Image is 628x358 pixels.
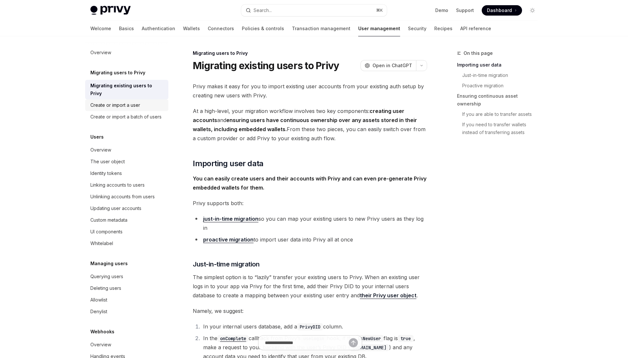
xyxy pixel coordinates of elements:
button: Open in ChatGPT [360,60,416,71]
a: Dashboard [482,5,522,16]
span: Open in ChatGPT [373,62,412,69]
div: Querying users [90,273,123,280]
div: Custom metadata [90,216,127,224]
a: Demo [435,7,448,14]
h5: Webhooks [90,328,114,336]
span: Privy makes it easy for you to import existing user accounts from your existing auth setup by cre... [193,82,427,100]
a: Basics [119,21,134,36]
code: PrivyDID [297,323,323,330]
a: Querying users [85,271,168,282]
li: to import user data into Privy all at once [193,235,427,244]
div: Overview [90,146,111,154]
div: Deleting users [90,284,121,292]
div: The user object [90,158,125,166]
div: UI components [90,228,123,236]
a: their Privy user object [360,292,416,299]
h5: Managing users [90,260,128,267]
a: The user object [85,156,168,167]
a: Wallets [183,21,200,36]
a: User management [358,21,400,36]
img: light logo [90,6,131,15]
a: API reference [460,21,491,36]
h5: Users [90,133,104,141]
a: Importing user data [457,60,543,70]
a: Migrating existing users to Privy [85,80,168,99]
button: Send message [349,338,358,347]
a: Ensuring continuous asset ownership [457,91,543,109]
div: Overview [90,341,111,349]
button: Search...⌘K [241,5,387,16]
div: Migrating existing users to Privy [90,82,164,97]
div: Create or import a user [90,101,140,109]
a: Support [456,7,474,14]
a: If you need to transfer wallets instead of transferring assets [462,119,543,138]
a: Unlinking accounts from users [85,191,168,203]
div: Overview [90,49,111,56]
a: proactive migration [203,236,254,243]
span: Dashboard [487,7,512,14]
div: Migrating users to Privy [193,50,427,56]
a: Proactive migration [462,80,543,91]
a: Denylist [85,306,168,317]
h1: Migrating existing users to Privy [193,60,339,71]
div: Linking accounts to users [90,181,145,189]
a: Transaction management [292,21,350,36]
button: Toggle dark mode [527,5,538,16]
span: Namely, we suggest: [193,306,427,315]
a: Allowlist [85,294,168,306]
span: ⌘ K [376,8,383,13]
strong: You can easily create users and their accounts with Privy and can even pre-generate Privy embedde... [193,175,426,191]
div: Unlinking accounts from users [90,193,155,201]
a: Just-in-time migration [462,70,543,80]
a: Deleting users [85,282,168,294]
span: At a high-level, your migration workflow involves two key components: and From these two pieces, ... [193,106,427,143]
a: Authentication [142,21,175,36]
li: In your internal users database, add a column. [201,322,427,331]
a: Create or import a user [85,99,168,111]
div: Allowlist [90,296,107,304]
div: Whitelabel [90,240,113,247]
a: Recipes [434,21,452,36]
a: Security [408,21,426,36]
a: Updating user accounts [85,203,168,214]
a: Overview [85,339,168,351]
a: UI components [85,226,168,238]
span: Importing user data [193,158,264,169]
a: If you are able to transfer assets [462,109,543,119]
a: Create or import a batch of users [85,111,168,123]
span: The simplest option is to “lazily” transfer your existing users to Privy. When an existing user l... [193,273,427,300]
a: Connectors [208,21,234,36]
a: Identity tokens [85,167,168,179]
a: Overview [85,47,168,58]
a: Overview [85,144,168,156]
li: so you can map your existing users to new Privy users as they log in [193,214,427,232]
a: Whitelabel [85,238,168,249]
a: Welcome [90,21,111,36]
div: Search... [254,6,272,14]
h5: Migrating users to Privy [90,69,145,77]
a: just-in-time migration [203,216,258,222]
div: Create or import a batch of users [90,113,162,121]
a: Policies & controls [242,21,284,36]
div: Updating user accounts [90,204,141,212]
a: Custom metadata [85,214,168,226]
span: Privy supports both: [193,199,427,208]
div: Identity tokens [90,169,122,177]
strong: ensuring users have continuous ownership over any assets stored in their wallets, including embed... [193,117,417,132]
span: On this page [464,49,493,57]
span: Just-in-time migration [193,260,259,269]
div: Denylist [90,308,107,315]
a: Linking accounts to users [85,179,168,191]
